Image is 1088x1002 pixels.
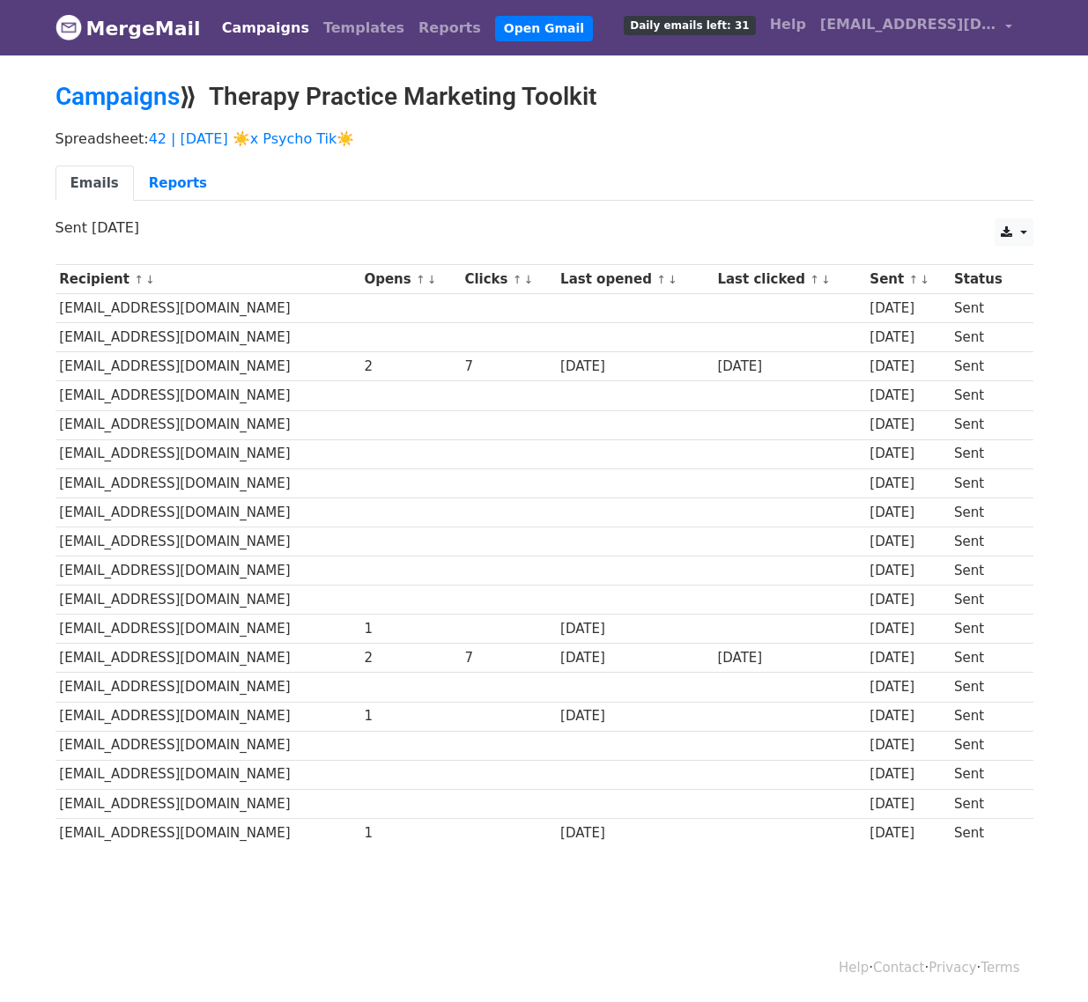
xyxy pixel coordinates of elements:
[950,615,1022,644] td: Sent
[56,82,1033,112] h2: ⟫ Therapy Practice Marketing Toolkit
[461,265,557,294] th: Clicks
[364,648,455,668] div: 2
[870,764,945,785] div: [DATE]
[56,323,360,352] td: [EMAIL_ADDRESS][DOMAIN_NAME]
[556,265,713,294] th: Last opened
[56,586,360,615] td: [EMAIL_ADDRESS][DOMAIN_NAME]
[870,706,945,726] div: [DATE]
[56,129,1033,148] p: Spreadsheet:
[950,818,1022,847] td: Sent
[870,619,945,639] div: [DATE]
[316,11,411,46] a: Templates
[950,439,1022,468] td: Sent
[950,586,1022,615] td: Sent
[870,357,945,377] div: [DATE]
[56,673,360,702] td: [EMAIL_ADDRESS][DOMAIN_NAME]
[981,960,1019,976] a: Terms
[950,352,1022,381] td: Sent
[56,352,360,381] td: [EMAIL_ADDRESS][DOMAIN_NAME]
[56,789,360,818] td: [EMAIL_ADDRESS][DOMAIN_NAME]
[870,561,945,581] div: [DATE]
[617,7,762,42] a: Daily emails left: 31
[56,10,201,47] a: MergeMail
[56,644,360,673] td: [EMAIL_ADDRESS][DOMAIN_NAME]
[870,503,945,523] div: [DATE]
[950,527,1022,556] td: Sent
[56,82,180,111] a: Campaigns
[56,410,360,439] td: [EMAIL_ADDRESS][DOMAIN_NAME]
[364,619,455,639] div: 1
[950,468,1022,497] td: Sent
[56,615,360,644] td: [EMAIL_ADDRESS][DOMAIN_NAME]
[866,265,951,294] th: Sent
[411,11,488,46] a: Reports
[560,823,709,844] div: [DATE]
[360,265,461,294] th: Opens
[56,702,360,731] td: [EMAIL_ADDRESS][DOMAIN_NAME]
[950,702,1022,731] td: Sent
[870,474,945,494] div: [DATE]
[870,735,945,755] div: [DATE]
[56,731,360,760] td: [EMAIL_ADDRESS][DOMAIN_NAME]
[560,357,709,377] div: [DATE]
[513,273,522,286] a: ↑
[717,357,861,377] div: [DATE]
[145,273,155,286] a: ↓
[813,7,1019,48] a: [EMAIL_ADDRESS][DOMAIN_NAME]
[950,731,1022,760] td: Sent
[839,960,869,976] a: Help
[495,16,593,41] a: Open Gmail
[134,166,222,202] a: Reports
[870,677,945,697] div: [DATE]
[870,590,945,610] div: [DATE]
[820,14,996,35] span: [EMAIL_ADDRESS][DOMAIN_NAME]
[464,648,551,668] div: 7
[149,130,355,147] a: 42 | [DATE] ☀️x Psycho Tik☀️
[950,294,1022,323] td: Sent
[870,298,945,319] div: [DATE]
[56,497,360,527] td: [EMAIL_ADDRESS][DOMAIN_NAME]
[908,273,918,286] a: ↑
[950,410,1022,439] td: Sent
[56,14,82,41] img: MergeMail logo
[56,265,360,294] th: Recipient
[656,273,666,286] a: ↑
[870,444,945,464] div: [DATE]
[364,706,455,726] div: 1
[950,673,1022,702] td: Sent
[56,294,360,323] td: [EMAIL_ADDRESS][DOMAIN_NAME]
[416,273,426,286] a: ↑
[950,265,1022,294] th: Status
[950,381,1022,410] td: Sent
[950,644,1022,673] td: Sent
[870,532,945,552] div: [DATE]
[821,273,831,286] a: ↓
[560,648,709,668] div: [DATE]
[215,11,316,46] a: Campaigns
[920,273,929,286] a: ↓
[364,357,455,377] div: 2
[1000,917,1088,1002] iframe: Chat Widget
[873,960,924,976] a: Contact
[668,273,677,286] a: ↓
[56,381,360,410] td: [EMAIL_ADDRESS][DOMAIN_NAME]
[763,7,813,42] a: Help
[870,386,945,406] div: [DATE]
[870,415,945,435] div: [DATE]
[624,16,755,35] span: Daily emails left: 31
[464,357,551,377] div: 7
[950,323,1022,352] td: Sent
[717,648,861,668] div: [DATE]
[870,794,945,814] div: [DATE]
[810,273,819,286] a: ↑
[929,960,976,976] a: Privacy
[950,556,1022,586] td: Sent
[134,273,144,286] a: ↑
[56,760,360,789] td: [EMAIL_ADDRESS][DOMAIN_NAME]
[56,439,360,468] td: [EMAIL_ADDRESS][DOMAIN_NAME]
[56,468,360,497] td: [EMAIL_ADDRESS][DOMAIN_NAME]
[870,648,945,668] div: [DATE]
[56,527,360,556] td: [EMAIL_ADDRESS][DOMAIN_NAME]
[950,760,1022,789] td: Sent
